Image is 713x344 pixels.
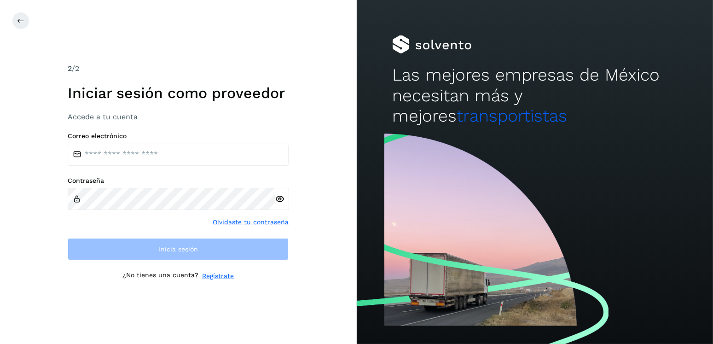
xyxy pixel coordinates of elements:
p: ¿No tienes una cuenta? [122,271,198,281]
h2: Las mejores empresas de México necesitan más y mejores [392,65,678,126]
span: transportistas [457,106,567,126]
button: Inicia sesión [68,238,289,260]
span: Inicia sesión [159,246,198,252]
h3: Accede a tu cuenta [68,112,289,121]
span: 2 [68,64,72,73]
div: /2 [68,63,289,74]
a: Regístrate [202,271,234,281]
label: Contraseña [68,177,289,185]
a: Olvidaste tu contraseña [213,217,289,227]
h1: Iniciar sesión como proveedor [68,84,289,102]
label: Correo electrónico [68,132,289,140]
